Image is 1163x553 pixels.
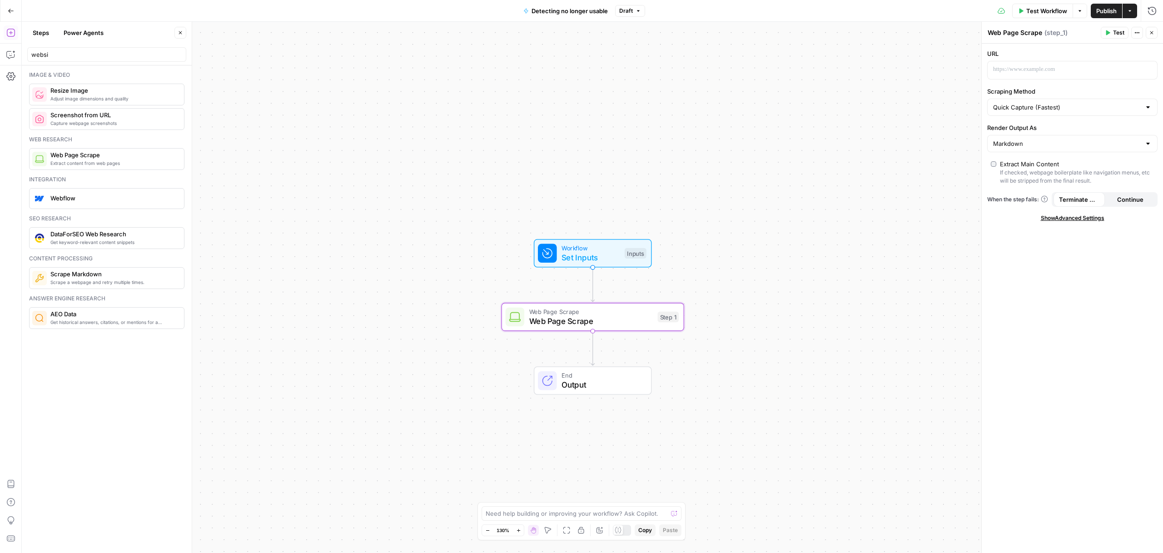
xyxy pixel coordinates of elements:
[619,7,633,15] span: Draft
[638,526,652,534] span: Copy
[29,71,184,79] div: Image & video
[591,332,595,365] g: Edge from step_1 to end
[50,279,177,286] span: Scrape a webpage and retry multiple times.
[657,312,679,322] div: Step 1
[532,6,608,15] span: Detecting no longer usable
[50,269,177,279] span: Scrape Markdown
[615,5,645,17] button: Draft
[50,194,177,203] span: Webflow
[1026,6,1067,15] span: Test Workflow
[50,159,177,167] span: Extract content from web pages
[497,527,509,534] span: 130%
[663,526,678,534] span: Paste
[35,194,44,203] img: webflow-icon.webp
[1096,6,1117,15] span: Publish
[987,87,1158,96] label: Scraping Method
[625,248,646,259] div: Inputs
[1012,4,1073,18] button: Test Workflow
[1101,27,1128,39] button: Test
[502,239,684,267] div: WorkflowSet InputsInputs
[50,309,177,319] span: AEO Data
[987,49,1158,58] label: URL
[1000,159,1059,169] div: Extract Main Content
[29,254,184,263] div: Content processing
[50,86,177,95] span: Resize Image
[50,319,177,326] span: Get historical answers, citations, or mentions for a question
[988,28,1042,37] textarea: Web Page Scrape
[502,303,684,331] div: Web Page ScrapeWeb Page ScrapeStep 1
[562,371,642,380] span: End
[50,95,177,102] span: Adjust image dimensions and quality
[991,161,996,167] input: Extract Main ContentIf checked, webpage boilerplate like navigation menus, etc will be stripped f...
[50,110,177,120] span: Screenshot from URL
[529,307,653,316] span: Web Page Scrape
[502,367,684,395] div: EndOutput
[29,294,184,303] div: Answer engine research
[50,239,177,246] span: Get keyword-relevant content snippets
[529,315,653,327] span: Web Page Scrape
[1091,4,1122,18] button: Publish
[562,379,642,391] span: Output
[29,214,184,223] div: Seo research
[58,25,109,40] button: Power Agents
[27,25,55,40] button: Steps
[31,50,182,59] input: Search steps
[50,120,177,127] span: Capture webpage screenshots
[635,524,656,536] button: Copy
[1105,192,1156,207] button: Continue
[1117,195,1143,204] span: Continue
[993,103,1141,112] input: Quick Capture (Fastest)
[1044,28,1068,37] span: ( step_1 )
[518,4,613,18] button: Detecting no longer usable
[1000,169,1154,185] div: If checked, webpage boilerplate like navigation menus, etc will be stripped from the final result.
[1041,214,1104,222] span: Show Advanced Settings
[659,524,681,536] button: Paste
[562,251,620,263] span: Set Inputs
[50,229,177,239] span: DataForSEO Web Research
[987,195,1048,204] a: When the step fails:
[50,150,177,159] span: Web Page Scrape
[1059,195,1099,204] span: Terminate Workflow
[29,175,184,184] div: Integration
[591,268,595,301] g: Edge from start to step_1
[29,135,184,144] div: Web research
[993,139,1141,148] input: Markdown
[987,123,1158,132] label: Render Output As
[35,274,44,283] img: jlmgu399hrhymlku2g1lv3es8mdc
[35,234,44,243] img: 3hnddut9cmlpnoegpdll2wmnov83
[1113,29,1124,37] span: Test
[562,243,620,253] span: Workflow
